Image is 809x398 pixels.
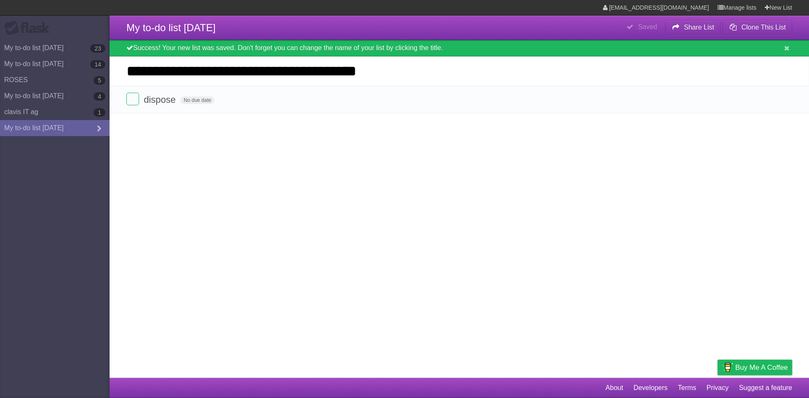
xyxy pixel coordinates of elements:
[110,40,809,56] div: Success! Your new list was saved. Don't forget you can change the name of your list by clicking t...
[94,92,105,101] b: 4
[4,21,55,36] div: Flask
[126,93,139,105] label: Done
[605,380,623,396] a: About
[144,94,178,105] span: dispose
[723,20,792,35] button: Clone This List
[94,76,105,85] b: 5
[739,380,792,396] a: Suggest a feature
[678,380,696,396] a: Terms
[180,96,214,104] span: No due date
[684,24,714,31] b: Share List
[735,360,788,375] span: Buy me a coffee
[665,20,721,35] button: Share List
[638,23,657,30] b: Saved
[707,380,729,396] a: Privacy
[126,22,216,33] span: My to-do list [DATE]
[741,24,786,31] b: Clone This List
[90,60,105,69] b: 14
[722,360,733,374] img: Buy me a coffee
[94,108,105,117] b: 1
[90,44,105,53] b: 23
[718,360,792,375] a: Buy me a coffee
[633,380,667,396] a: Developers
